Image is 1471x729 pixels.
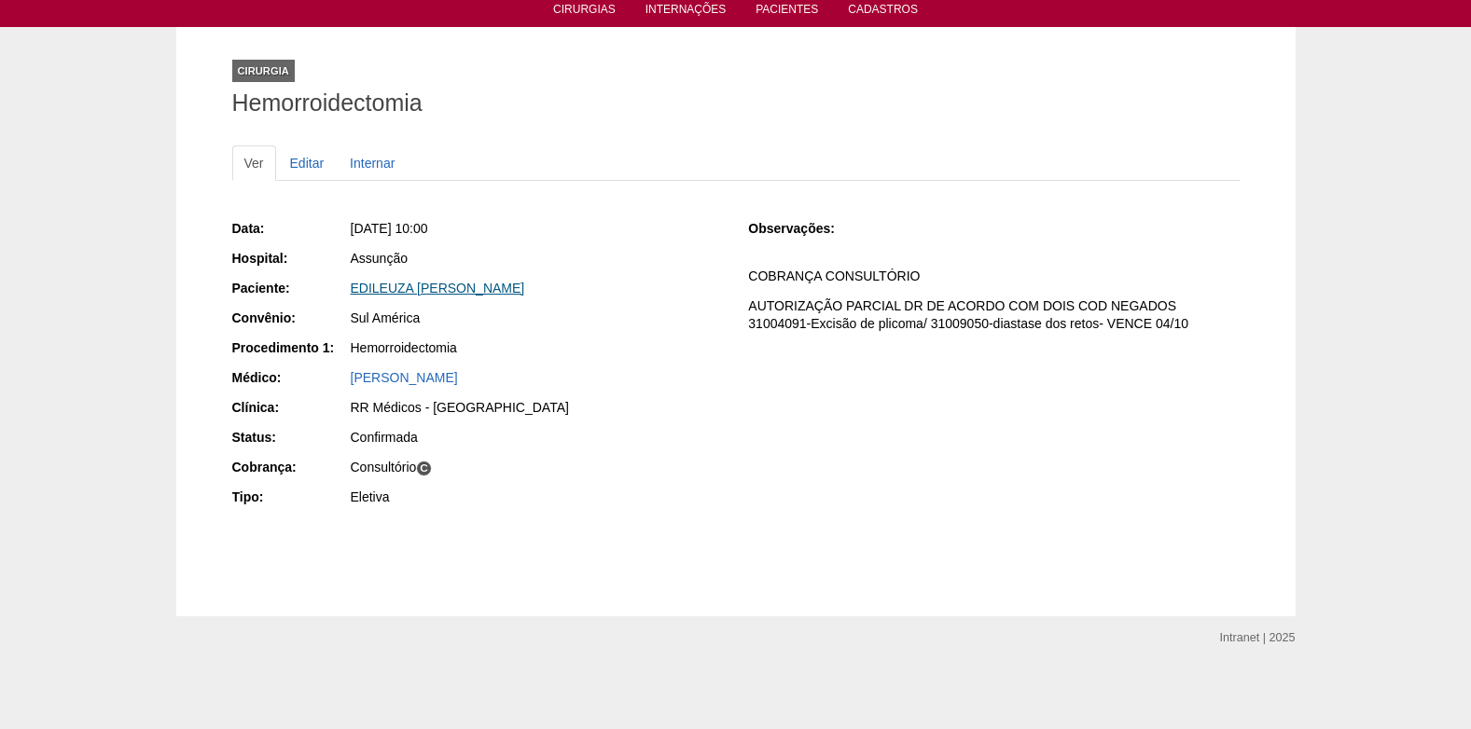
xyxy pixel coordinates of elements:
a: Editar [278,145,337,181]
div: Assunção [351,249,723,268]
div: Médico: [232,368,349,387]
a: Pacientes [756,3,818,21]
div: Sul América [351,309,723,327]
div: Intranet | 2025 [1220,628,1296,647]
a: Cirurgias [553,3,616,21]
a: [PERSON_NAME] [351,370,458,385]
a: Internar [338,145,407,181]
div: RR Médicos - [GEOGRAPHIC_DATA] [351,398,723,417]
p: AUTORIZAÇÃO PARCIAL DR DE ACORDO COM DOIS COD NEGADOS 31004091-Excisão de plicoma/ 31009050-diast... [748,297,1239,333]
div: Paciente: [232,279,349,297]
span: [DATE] 10:00 [351,221,428,236]
div: Confirmada [351,428,723,447]
a: Cadastros [848,3,918,21]
a: Internações [645,3,727,21]
div: Hospital: [232,249,349,268]
div: Data: [232,219,349,238]
div: Consultório [351,458,723,476]
h1: Hemorroidectomia [232,91,1240,115]
span: C [416,461,432,476]
div: Status: [232,428,349,447]
a: EDILEUZA [PERSON_NAME] [351,281,525,296]
div: Clínica: [232,398,349,417]
a: Ver [232,145,276,181]
div: Procedimento 1: [232,338,349,357]
div: Observações: [748,219,865,238]
div: Eletiva [351,488,723,506]
div: Cirurgia [232,60,295,82]
div: Hemorroidectomia [351,338,723,357]
div: Convênio: [232,309,349,327]
div: Tipo: [232,488,349,506]
p: COBRANÇA CONSULTÓRIO [748,268,1239,285]
div: Cobrança: [232,458,349,476]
